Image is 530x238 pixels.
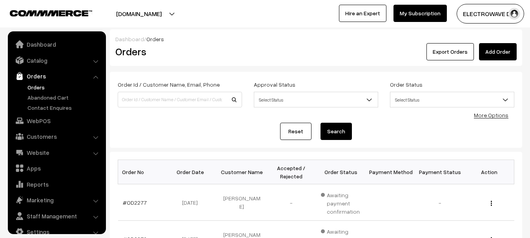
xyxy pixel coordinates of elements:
[254,80,295,89] label: Approval Status
[118,92,242,107] input: Order Id / Customer Name / Customer Email / Customer Phone
[25,83,103,91] a: Orders
[390,93,514,107] span: Select Status
[415,160,464,184] th: Payment Status
[10,209,103,223] a: Staff Management
[426,43,474,60] button: Export Orders
[10,53,103,67] a: Catalog
[266,160,316,184] th: Accepted / Rejected
[217,160,266,184] th: Customer Name
[508,8,520,20] img: user
[118,80,220,89] label: Order Id / Customer Name, Email, Phone
[10,129,103,144] a: Customers
[10,10,92,16] img: COMMMERCE
[217,184,266,221] td: [PERSON_NAME]
[10,161,103,175] a: Apps
[339,5,386,22] a: Hire an Expert
[25,93,103,102] a: Abandoned Cart
[321,123,352,140] button: Search
[280,123,311,140] a: Reset
[479,43,517,60] a: Add Order
[254,92,378,107] span: Select Status
[89,4,189,24] button: [DOMAIN_NAME]
[366,160,415,184] th: Payment Method
[10,177,103,191] a: Reports
[115,35,517,43] div: /
[118,160,168,184] th: Order No
[316,160,366,184] th: Order Status
[474,112,508,118] a: More Options
[457,4,524,24] button: ELECTROWAVE DE…
[10,145,103,160] a: Website
[146,36,164,42] span: Orders
[464,160,514,184] th: Action
[123,199,147,206] a: #OD2277
[321,189,361,216] span: Awaiting payment confirmation
[10,37,103,51] a: Dashboard
[390,92,514,107] span: Select Status
[10,69,103,83] a: Orders
[491,201,492,206] img: Menu
[168,184,217,221] td: [DATE]
[10,193,103,207] a: Marketing
[393,5,447,22] a: My Subscription
[266,184,316,221] td: -
[168,160,217,184] th: Order Date
[390,80,423,89] label: Order Status
[115,36,144,42] a: Dashboard
[415,184,464,221] td: -
[254,93,378,107] span: Select Status
[10,8,78,17] a: COMMMERCE
[115,45,241,58] h2: Orders
[10,114,103,128] a: WebPOS
[25,104,103,112] a: Contact Enquires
